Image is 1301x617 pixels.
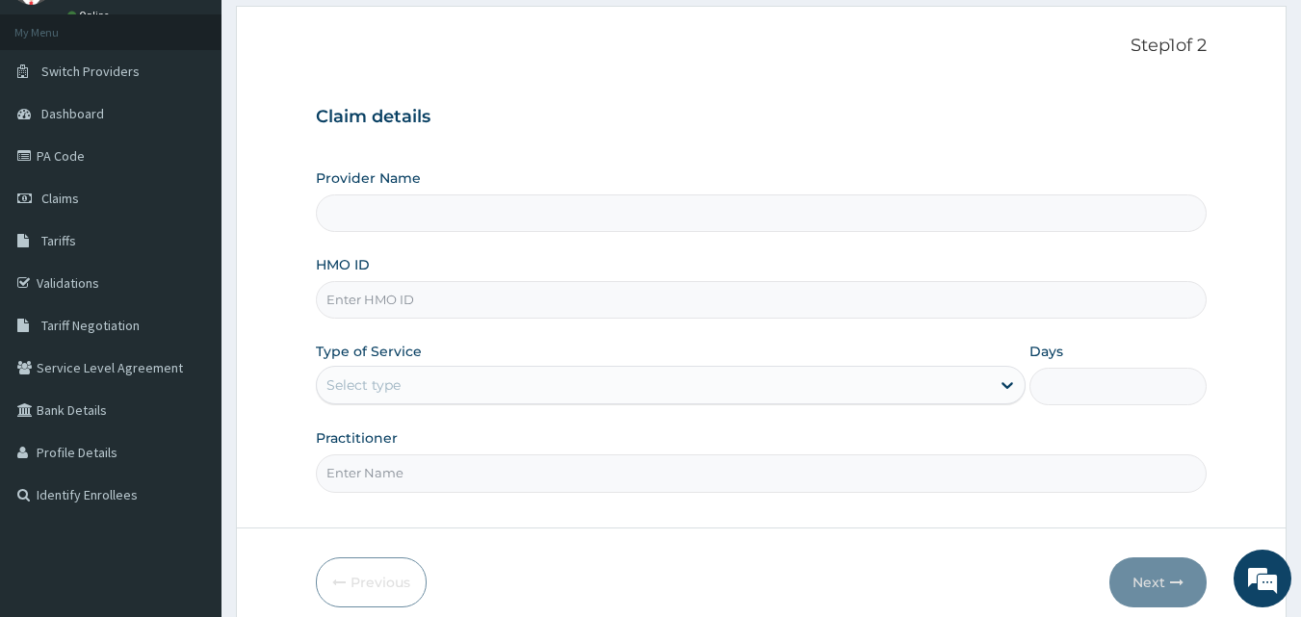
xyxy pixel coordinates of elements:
[316,107,1208,128] h3: Claim details
[41,63,140,80] span: Switch Providers
[316,255,370,274] label: HMO ID
[1109,557,1207,607] button: Next
[316,557,427,607] button: Previous
[41,232,76,249] span: Tariffs
[316,168,421,188] label: Provider Name
[316,454,1208,492] input: Enter Name
[316,428,398,448] label: Practitioner
[316,342,422,361] label: Type of Service
[41,317,140,334] span: Tariff Negotiation
[41,190,79,207] span: Claims
[1029,342,1063,361] label: Days
[41,105,104,122] span: Dashboard
[316,36,1208,57] p: Step 1 of 2
[326,375,401,395] div: Select type
[67,9,114,22] a: Online
[316,281,1208,319] input: Enter HMO ID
